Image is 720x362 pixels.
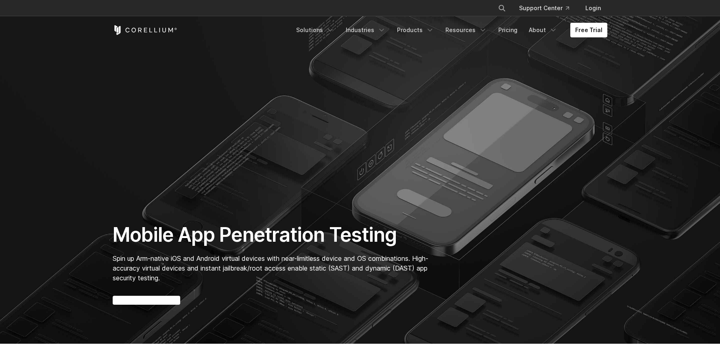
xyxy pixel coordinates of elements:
a: Products [392,23,439,37]
span: Spin up Arm-native iOS and Android virtual devices with near-limitless device and OS combinations... [113,254,428,282]
a: Free Trial [570,23,607,37]
button: Search [495,1,509,15]
a: Industries [341,23,391,37]
a: Resources [441,23,492,37]
div: Navigation Menu [291,23,607,37]
a: Support Center [513,1,576,15]
div: Navigation Menu [488,1,607,15]
h1: Mobile App Penetration Testing [113,223,437,247]
a: Pricing [493,23,522,37]
a: About [524,23,562,37]
a: Corellium Home [113,25,177,35]
a: Login [579,1,607,15]
a: Solutions [291,23,339,37]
